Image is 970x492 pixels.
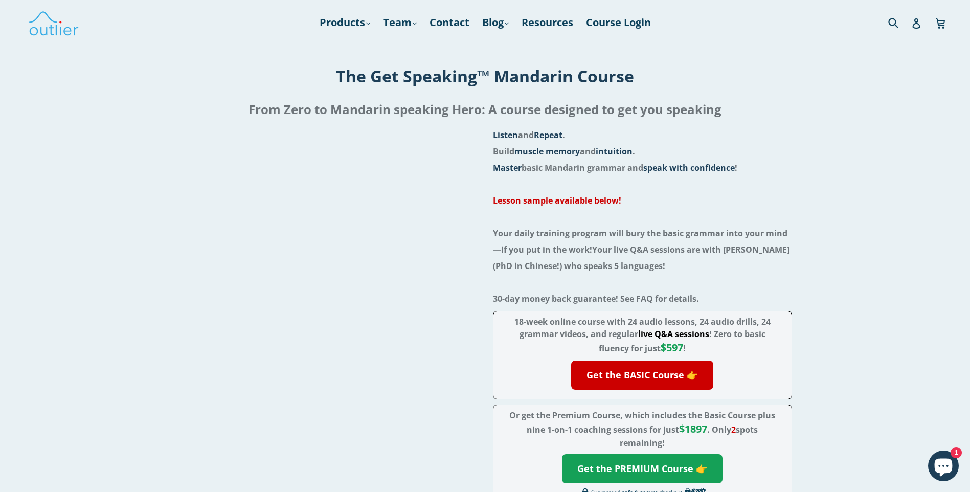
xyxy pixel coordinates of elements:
span: 30-day money back guarantee! See FAQ for details. [493,293,699,304]
h1: The Get Speaking™ Mandarin Course [8,65,962,87]
a: Resources [516,13,578,32]
span: Your daily training program will bury the basic grammar into your mind—if you put in the work! [493,228,787,255]
span: $597 [661,341,683,354]
a: Get the BASIC Course 👉 [571,361,713,390]
span: live Q&A sessions [638,328,709,340]
span: Your live Q&A sessions are with [PERSON_NAME] (PhD in Chinese!) who speaks 5 languages! [493,244,789,272]
span: 2 [731,424,736,435]
span: speak with confidence [643,162,735,173]
h2: From Zero to Mandarin speaking Hero: A course designed to get you speaking [8,97,962,122]
span: Repeat [534,129,562,141]
span: muscle memory [514,146,580,157]
a: Products [314,13,375,32]
a: Blog [477,13,514,32]
span: and . [493,129,565,141]
span: $1897 [679,422,707,436]
span: Listen [493,129,518,141]
span: . Only spots remaining! [620,424,758,449]
strong: Or get the Premium Course, which includes the Basic Course plus nine 1-on-1 coaching sessions for... [509,410,775,449]
span: Master [493,162,522,173]
inbox-online-store-chat: Shopify online store chat [925,451,962,484]
span: Build and . [493,146,635,157]
span: 18-week online course with 24 audio lessons, 24 audio drills, 24 grammar videos, and regular ! Ze... [514,316,771,354]
span: intuition [596,146,633,157]
a: Contact [424,13,475,32]
span: ! [661,343,686,354]
a: Get the PREMIUM Course 👉 [562,454,723,483]
span: basic Mandarin grammar and ! [493,162,737,173]
input: Search [886,12,914,33]
a: Team [378,13,422,32]
img: Outlier Linguistics [28,8,79,37]
a: Course Login [581,13,656,32]
a: Lesson sample available below! [493,195,621,206]
iframe: Embedded Vimeo Video [178,127,478,295]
